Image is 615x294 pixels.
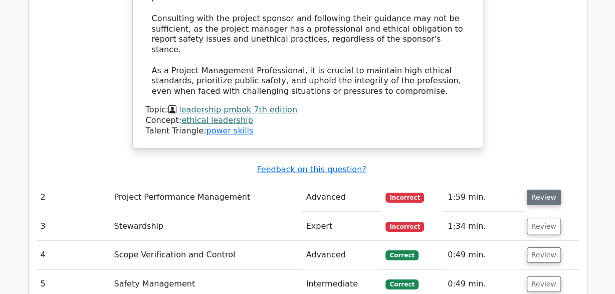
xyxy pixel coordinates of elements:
td: Advanced [302,183,382,212]
td: Scope Verification and Control [110,241,302,269]
div: Concept: [146,115,470,126]
td: 0:49 min. [444,241,523,269]
div: Talent Triangle: [146,105,470,136]
td: Advanced [302,241,382,269]
span: Correct [385,250,418,260]
td: Expert [302,212,382,241]
td: 4 [37,241,110,269]
a: power skills [206,126,253,135]
span: Correct [385,279,418,289]
button: Review [527,276,561,292]
button: Review [527,219,561,234]
a: leadership pmbok 7th edition [179,105,297,114]
td: 3 [37,212,110,241]
a: Feedback on this question? [257,165,366,174]
button: Review [527,190,561,205]
button: Review [527,247,561,263]
td: 1:34 min. [444,212,523,241]
div: Topic: [146,105,470,115]
span: Incorrect [385,222,424,232]
td: 1:59 min. [444,183,523,212]
td: Project Performance Management [110,183,302,212]
td: Stewardship [110,212,302,241]
td: 2 [37,183,110,212]
span: Incorrect [385,193,424,203]
a: ethical leadership [181,115,253,125]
